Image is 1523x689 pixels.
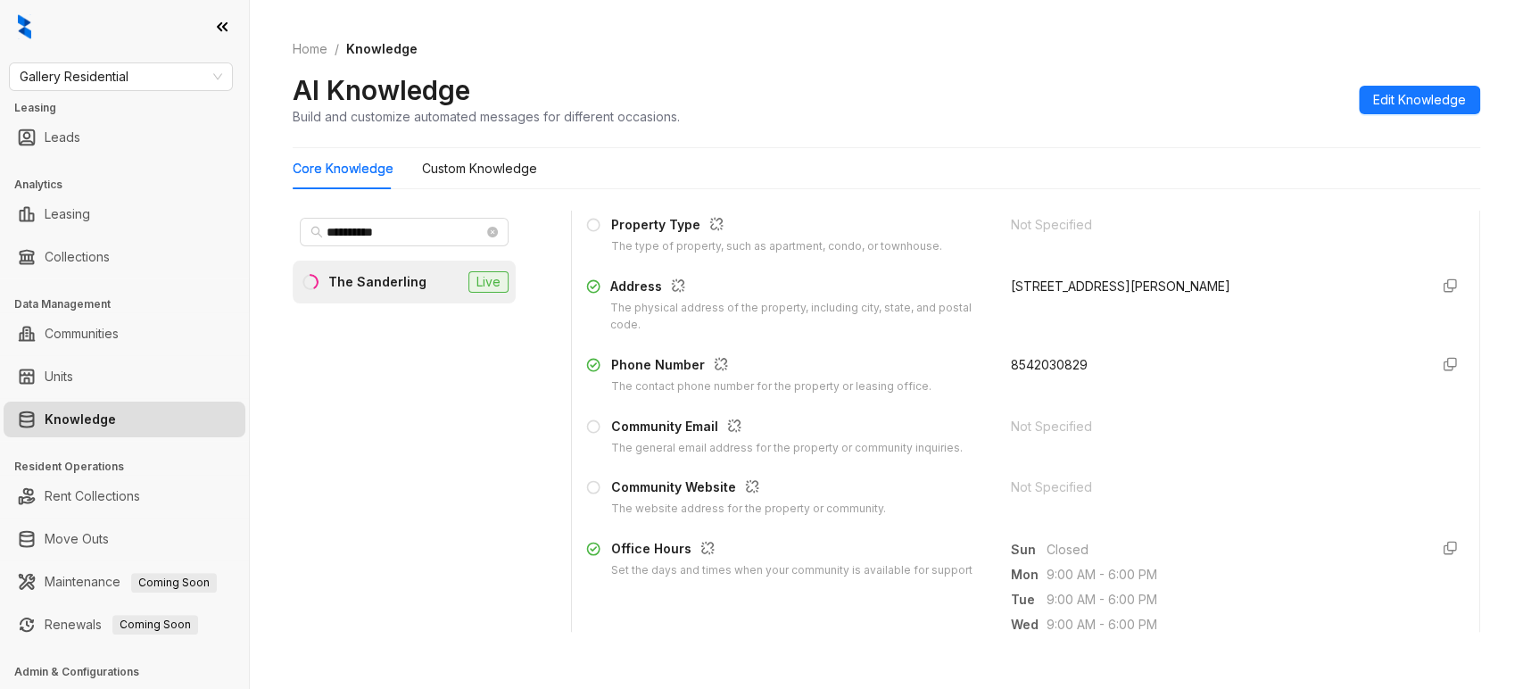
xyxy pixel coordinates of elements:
div: Build and customize automated messages for different occasions. [293,107,680,126]
li: Rent Collections [4,478,245,514]
img: logo [18,14,31,39]
span: Edit Knowledge [1373,90,1466,110]
div: Set the days and times when your community is available for support [611,562,973,579]
span: Tue [1011,590,1047,610]
li: Knowledge [4,402,245,437]
span: 9:00 AM - 6:00 PM [1047,615,1414,635]
span: close-circle [487,227,498,237]
div: [STREET_ADDRESS][PERSON_NAME] [1011,277,1414,296]
span: Live [468,271,509,293]
span: 9:00 AM - 6:00 PM [1047,590,1414,610]
h3: Analytics [14,177,249,193]
a: Home [289,39,331,59]
div: Core Knowledge [293,159,393,178]
div: The website address for the property or community. [611,501,886,518]
div: Not Specified [1011,215,1414,235]
span: Coming Soon [112,615,198,635]
span: Mon [1011,565,1047,585]
h3: Data Management [14,296,249,312]
li: Collections [4,239,245,275]
div: Office Hours [611,539,973,562]
div: Community Email [611,417,963,440]
li: Communities [4,316,245,352]
a: Collections [45,239,110,275]
div: Custom Knowledge [422,159,537,178]
span: search [310,226,323,238]
span: Wed [1011,615,1047,635]
button: Edit Knowledge [1359,86,1480,114]
span: Sun [1011,540,1047,560]
div: The Sanderling [328,272,426,292]
li: Units [4,359,245,394]
a: Communities [45,316,119,352]
li: Leasing [4,196,245,232]
h3: Admin & Configurations [14,664,249,680]
a: Leads [45,120,80,155]
div: Not Specified [1011,477,1414,497]
span: 8542030829 [1011,357,1088,372]
div: Phone Number [611,355,931,378]
div: Community Website [611,477,886,501]
h3: Leasing [14,100,249,116]
div: Not Specified [1011,417,1414,436]
li: Move Outs [4,521,245,557]
span: Coming Soon [131,573,217,593]
a: Knowledge [45,402,116,437]
div: The general email address for the property or community inquiries. [611,440,963,457]
li: Maintenance [4,564,245,600]
a: Units [45,359,73,394]
a: Rent Collections [45,478,140,514]
div: Address [610,277,989,300]
span: Gallery Residential [20,63,222,90]
li: Renewals [4,607,245,643]
h3: Resident Operations [14,459,249,475]
div: The physical address of the property, including city, state, and postal code. [610,300,989,334]
div: The type of property, such as apartment, condo, or townhouse. [611,238,942,255]
span: Closed [1047,540,1414,560]
a: Leasing [45,196,90,232]
h2: AI Knowledge [293,73,470,107]
span: Knowledge [346,41,418,56]
span: 9:00 AM - 6:00 PM [1047,565,1414,585]
a: RenewalsComing Soon [45,607,198,643]
a: Move Outs [45,521,109,557]
div: The contact phone number for the property or leasing office. [611,378,931,395]
li: Leads [4,120,245,155]
div: Property Type [611,215,942,238]
li: / [335,39,339,59]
